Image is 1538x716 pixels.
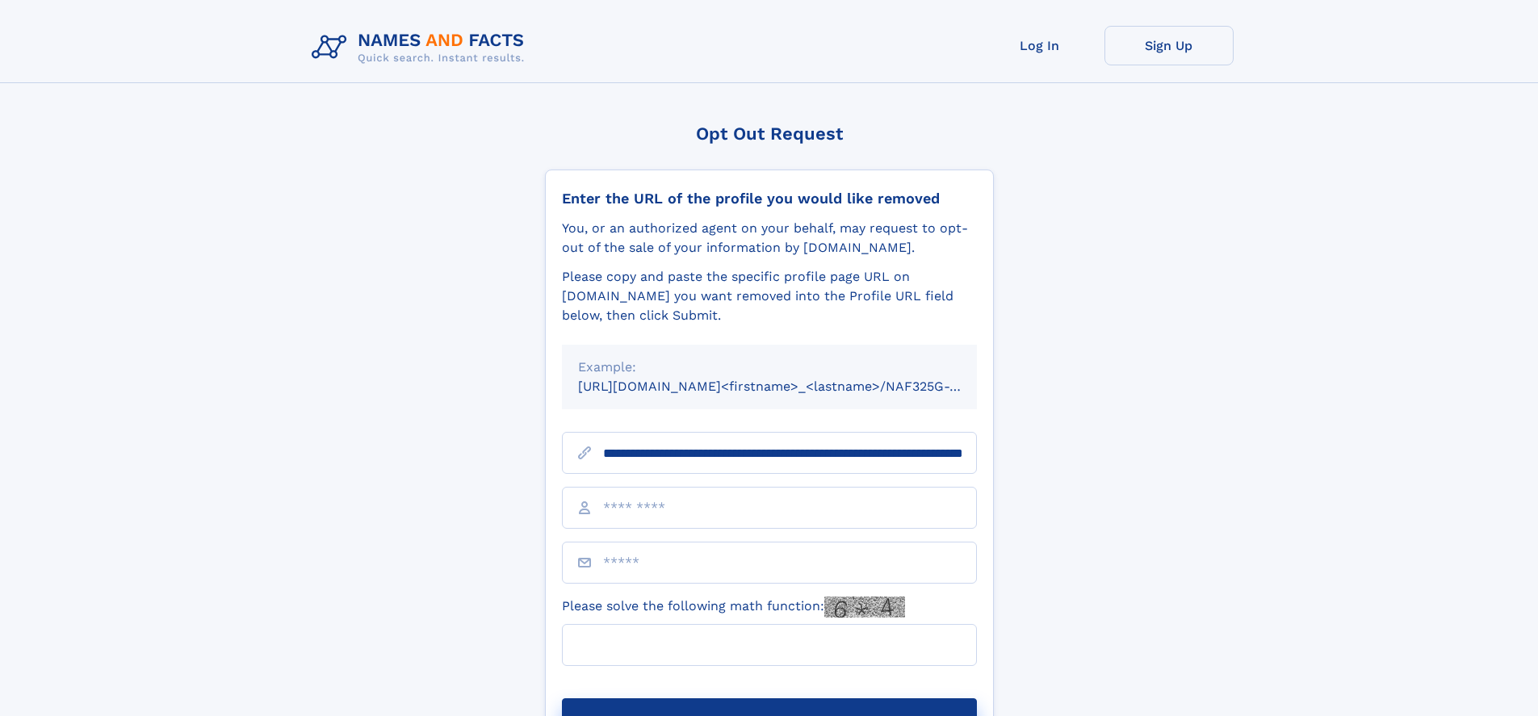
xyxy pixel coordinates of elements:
[562,190,977,207] div: Enter the URL of the profile you would like removed
[975,26,1104,65] a: Log In
[562,219,977,258] div: You, or an authorized agent on your behalf, may request to opt-out of the sale of your informatio...
[305,26,538,69] img: Logo Names and Facts
[562,267,977,325] div: Please copy and paste the specific profile page URL on [DOMAIN_NAME] you want removed into the Pr...
[562,597,905,618] label: Please solve the following math function:
[1104,26,1234,65] a: Sign Up
[545,124,994,144] div: Opt Out Request
[578,358,961,377] div: Example:
[578,379,1008,394] small: [URL][DOMAIN_NAME]<firstname>_<lastname>/NAF325G-xxxxxxxx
